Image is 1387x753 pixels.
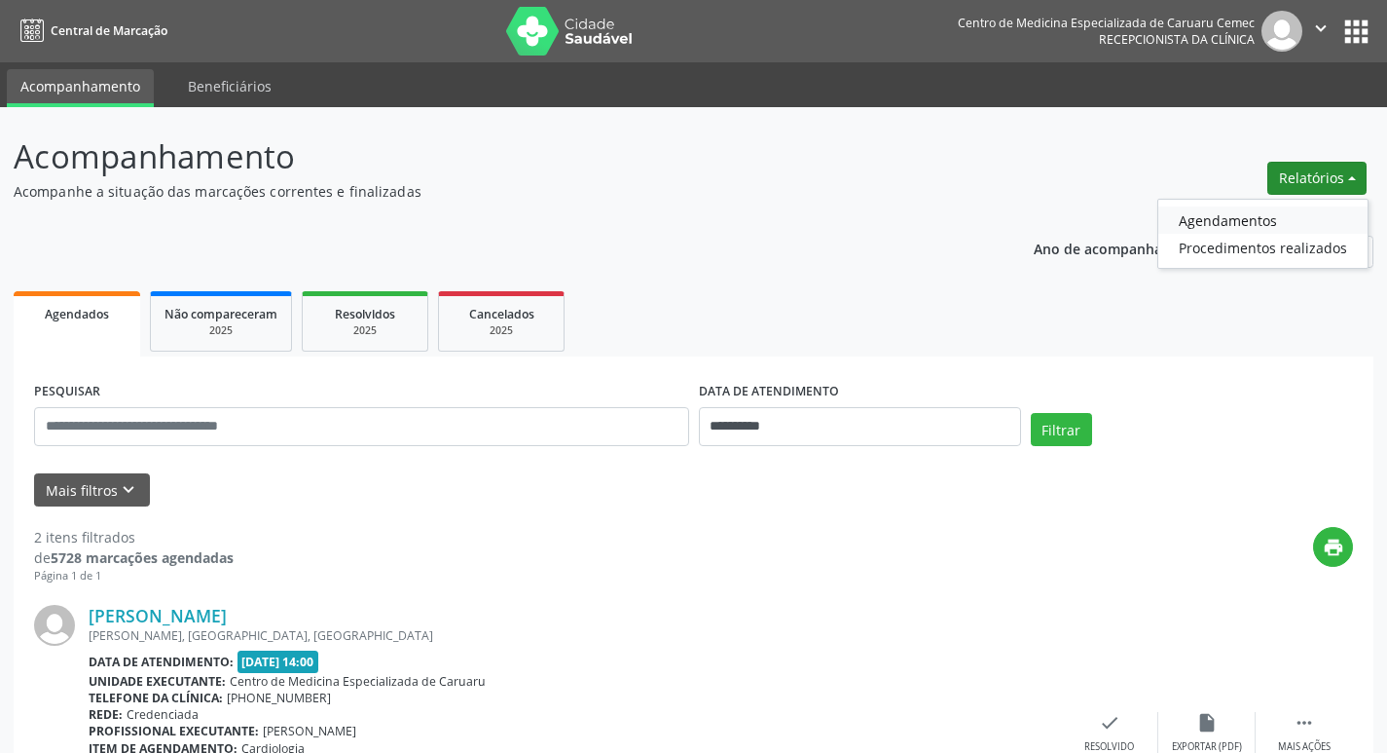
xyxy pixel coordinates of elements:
b: Data de atendimento: [89,654,234,670]
span: Recepcionista da clínica [1099,31,1255,48]
a: Procedimentos realizados [1158,234,1368,261]
a: [PERSON_NAME] [89,605,227,626]
button: Relatórios [1267,162,1367,195]
b: Unidade executante: [89,673,226,690]
span: Central de Marcação [51,22,167,39]
i:  [1310,18,1332,39]
button: print [1313,527,1353,567]
b: Profissional executante: [89,723,259,739]
button: Filtrar [1031,413,1092,446]
button: apps [1339,15,1373,49]
span: [PHONE_NUMBER] [227,690,331,706]
i:  [1294,712,1315,734]
label: DATA DE ATENDIMENTO [699,377,839,407]
span: Agendados [45,306,109,322]
div: 2025 [453,323,550,338]
i: keyboard_arrow_down [118,479,139,501]
span: Não compareceram [164,306,277,322]
p: Acompanhamento [14,132,966,181]
span: [PERSON_NAME] [263,723,356,739]
span: [DATE] 14:00 [237,651,319,673]
img: img [1261,11,1302,52]
i: insert_drive_file [1196,712,1218,734]
p: Acompanhe a situação das marcações correntes e finalizadas [14,181,966,202]
button: Mais filtroskeyboard_arrow_down [34,473,150,508]
div: de [34,547,234,568]
span: Credenciada [127,706,199,723]
img: img [34,605,75,646]
a: Beneficiários [174,69,285,103]
button:  [1302,11,1339,52]
ul: Relatórios [1157,199,1369,269]
span: Resolvidos [335,306,395,322]
div: 2025 [164,323,277,338]
div: Centro de Medicina Especializada de Caruaru Cemec [958,15,1255,31]
div: 2025 [316,323,414,338]
a: Central de Marcação [14,15,167,47]
a: Acompanhamento [7,69,154,107]
b: Rede: [89,706,123,723]
strong: 5728 marcações agendadas [51,548,234,567]
a: Agendamentos [1158,207,1368,234]
div: Página 1 de 1 [34,568,234,584]
label: PESQUISAR [34,377,100,407]
i: print [1323,537,1344,558]
div: [PERSON_NAME], [GEOGRAPHIC_DATA], [GEOGRAPHIC_DATA] [89,627,1061,644]
b: Telefone da clínica: [89,690,223,706]
p: Ano de acompanhamento [1034,236,1206,260]
i: check [1099,712,1120,734]
span: Centro de Medicina Especializada de Caruaru [230,673,486,690]
div: 2 itens filtrados [34,527,234,547]
span: Cancelados [469,306,534,322]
